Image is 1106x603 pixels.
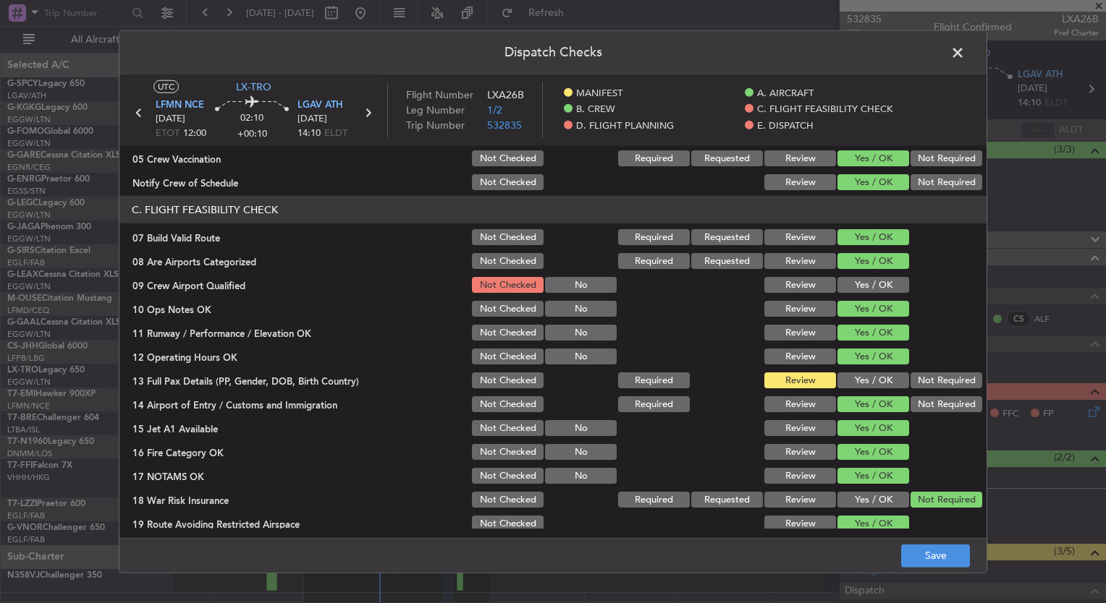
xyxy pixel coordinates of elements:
button: Yes / OK [837,468,909,484]
button: Yes / OK [837,348,909,364]
button: Yes / OK [837,396,909,412]
button: Not Required [911,396,982,412]
button: Yes / OK [837,325,909,341]
header: Dispatch Checks [119,31,987,74]
button: Not Required [911,372,982,388]
button: Yes / OK [837,420,909,436]
button: Not Required [911,492,982,508]
button: Yes / OK [837,150,909,166]
button: Yes / OK [837,444,909,460]
button: Not Required [911,174,982,190]
button: Yes / OK [837,277,909,293]
button: Yes / OK [837,516,909,531]
button: Yes / OK [837,229,909,245]
span: C. FLIGHT FEASIBILITY CHECK [757,103,892,117]
button: Yes / OK [837,253,909,269]
button: Yes / OK [837,301,909,317]
button: Yes / OK [837,174,909,190]
button: Not Required [911,150,982,166]
button: Yes / OK [837,492,909,508]
button: Yes / OK [837,372,909,388]
button: Save [901,544,970,567]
